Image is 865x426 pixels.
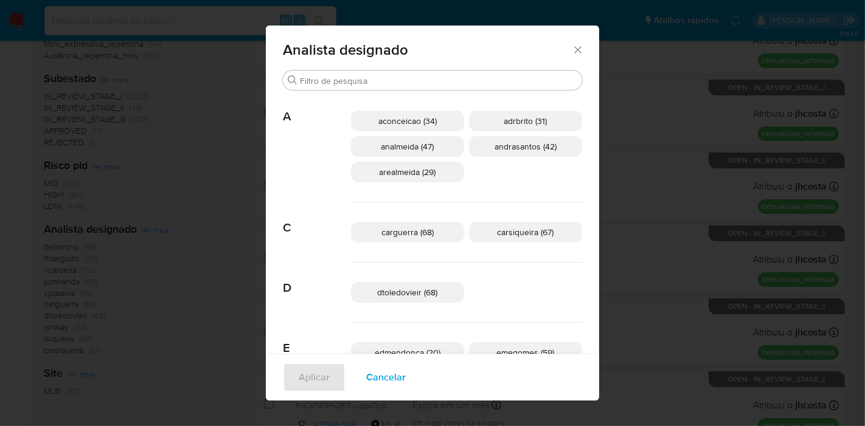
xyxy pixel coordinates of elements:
span: A [283,91,351,124]
span: dtoledovieir (68) [378,286,438,298]
span: C [283,202,351,235]
div: carsiqueira (67) [469,222,582,242]
span: aconceicao (34) [378,115,437,127]
div: dtoledovieir (68) [351,282,464,303]
button: Fechar [572,44,583,55]
span: carsiqueira (67) [498,226,554,238]
span: carguerra (68) [381,226,434,238]
span: edmendonca (20) [375,346,440,359]
span: analmeida (47) [381,140,434,153]
button: Buscar [288,75,297,85]
span: adrbrito (31) [504,115,547,127]
div: andrasantos (42) [469,136,582,157]
span: D [283,263,351,295]
div: emegomes (59) [469,342,582,363]
div: carguerra (68) [351,222,464,242]
div: edmendonca (20) [351,342,464,363]
div: analmeida (47) [351,136,464,157]
span: arealmeida (29) [380,166,436,178]
span: E [283,323,351,356]
span: Analista designado [283,43,572,57]
div: adrbrito (31) [469,111,582,131]
span: emegomes (59) [497,346,555,359]
button: Cancelar [350,363,422,392]
div: arealmeida (29) [351,162,464,182]
input: Filtro de pesquisa [300,75,577,86]
span: andrasantos (42) [495,140,557,153]
span: Cancelar [366,364,406,391]
div: aconceicao (34) [351,111,464,131]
